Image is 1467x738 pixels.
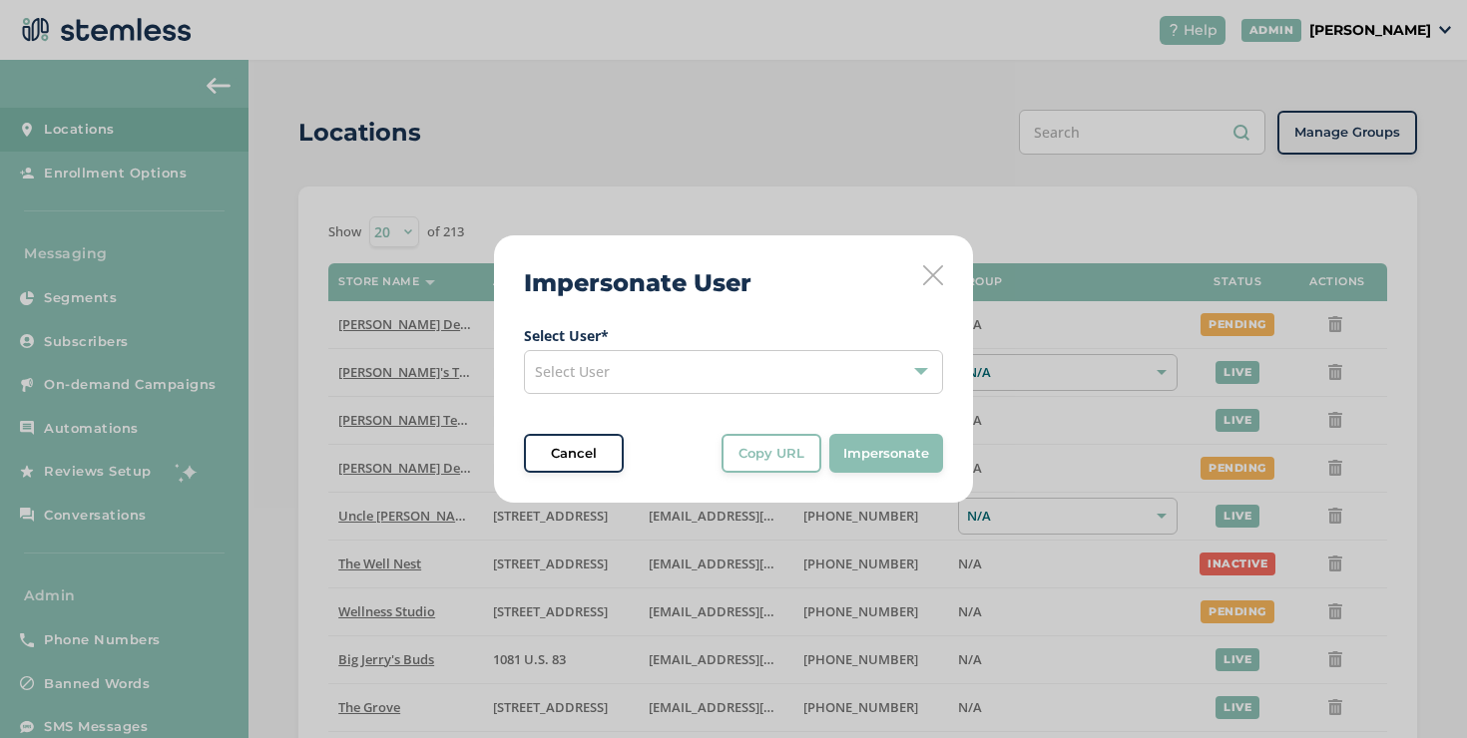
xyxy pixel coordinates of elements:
iframe: Chat Widget [1367,642,1467,738]
span: Select User [535,362,610,381]
button: Cancel [524,434,624,474]
h2: Impersonate User [524,265,751,301]
button: Impersonate [829,434,943,474]
label: Select User [524,325,943,346]
span: Copy URL [738,444,804,464]
span: Cancel [551,444,597,464]
button: Copy URL [722,434,821,474]
span: Impersonate [843,444,929,464]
